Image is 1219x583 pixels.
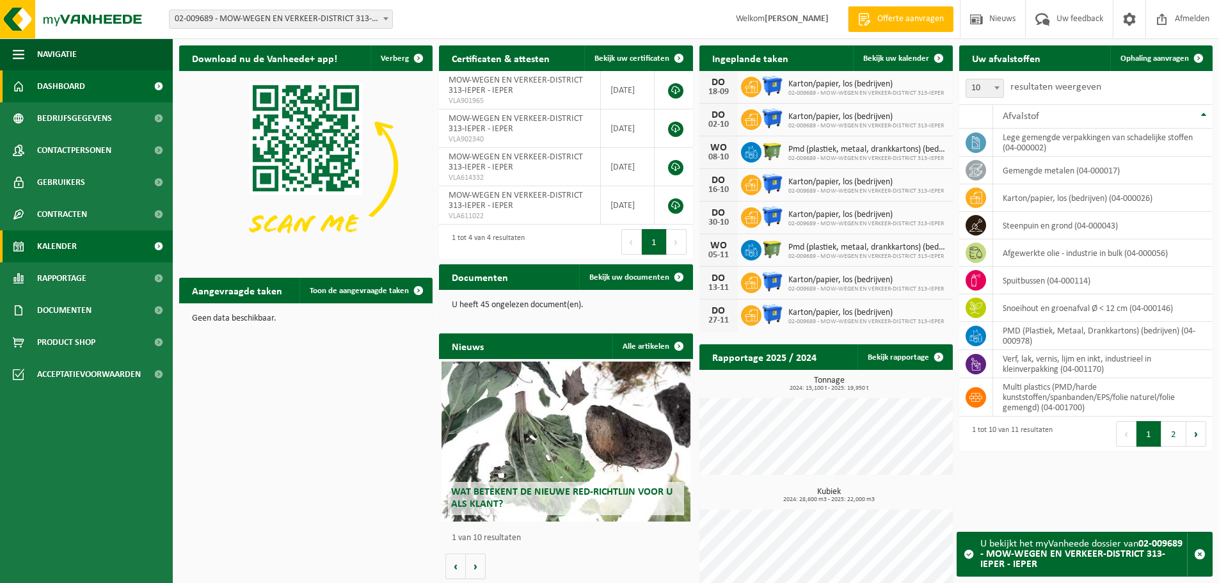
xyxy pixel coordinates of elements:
[761,173,783,195] img: WB-1100-HPE-BE-01
[993,294,1213,322] td: snoeihout en groenafval Ø < 12 cm (04-000146)
[874,13,947,26] span: Offerte aanvragen
[179,278,295,303] h2: Aangevraagde taken
[761,75,783,97] img: WB-1100-HPE-BE-01
[863,54,929,63] span: Bekijk uw kalender
[706,153,731,162] div: 08-10
[37,198,87,230] span: Contracten
[857,344,952,370] a: Bekijk rapportage
[761,140,783,162] img: WB-1100-HPE-GN-50
[37,230,77,262] span: Kalender
[1136,421,1161,447] button: 1
[699,344,829,369] h2: Rapportage 2025 / 2024
[1116,421,1136,447] button: Previous
[788,253,946,260] span: 02-009689 - MOW-WEGEN EN VERKEER-DISTRICT 313-IEPER
[706,488,953,503] h3: Kubiek
[788,177,944,188] span: Karton/papier, los (bedrijven)
[445,554,466,579] button: Vorige
[449,96,590,106] span: VLA901965
[449,114,583,134] span: MOW-WEGEN EN VERKEER-DISTRICT 313-IEPER - IEPER
[37,70,85,102] span: Dashboard
[37,294,92,326] span: Documenten
[788,210,944,220] span: Karton/papier, los (bedrijven)
[788,79,944,90] span: Karton/papier, los (bedrijven)
[706,284,731,292] div: 13-11
[706,316,731,325] div: 27-11
[37,134,111,166] span: Contactpersonen
[452,301,680,310] p: U heeft 45 ongelezen document(en).
[788,308,944,318] span: Karton/papier, los (bedrijven)
[621,229,642,255] button: Previous
[449,173,590,183] span: VLA614332
[993,184,1213,212] td: karton/papier, los (bedrijven) (04-000026)
[993,350,1213,378] td: verf, lak, vernis, lijm en inkt, industrieel in kleinverpakking (04-001170)
[993,322,1213,350] td: PMD (Plastiek, Metaal, Drankkartons) (bedrijven) (04-000978)
[993,267,1213,294] td: spuitbussen (04-000114)
[980,539,1183,570] strong: 02-009689 - MOW-WEGEN EN VERKEER-DISTRICT 313-IEPER - IEPER
[761,238,783,260] img: WB-1100-HPE-GN-50
[959,45,1053,70] h2: Uw afvalstoffen
[993,378,1213,417] td: multi plastics (PMD/harde kunststoffen/spanbanden/EPS/folie naturel/folie gemengd) (04-001700)
[601,71,655,109] td: [DATE]
[761,271,783,292] img: WB-1100-HPE-BE-01
[439,333,497,358] h2: Nieuws
[169,10,393,29] span: 02-009689 - MOW-WEGEN EN VERKEER-DISTRICT 313-IEPER - IEPER
[594,54,669,63] span: Bekijk uw certificaten
[1010,82,1101,92] label: resultaten weergeven
[589,273,669,282] span: Bekijk uw documenten
[381,54,409,63] span: Verberg
[1110,45,1211,71] a: Ophaling aanvragen
[993,212,1213,239] td: steenpuin en grond (04-000043)
[966,79,1004,98] span: 10
[442,362,690,522] a: Wat betekent de nieuwe RED-richtlijn voor u als klant?
[667,229,687,255] button: Next
[299,278,431,303] a: Toon de aangevraagde taken
[579,264,692,290] a: Bekijk uw documenten
[706,385,953,392] span: 2024: 15,100 t - 2025: 19,950 t
[37,166,85,198] span: Gebruikers
[706,241,731,251] div: WO
[37,326,95,358] span: Product Shop
[452,534,686,543] p: 1 van 10 resultaten
[706,88,731,97] div: 18-09
[706,273,731,284] div: DO
[601,186,655,225] td: [DATE]
[993,129,1213,157] td: lege gemengde verpakkingen van schadelijke stoffen (04-000002)
[451,487,673,509] span: Wat betekent de nieuwe RED-richtlijn voor u als klant?
[993,239,1213,267] td: afgewerkte olie - industrie in bulk (04-000056)
[788,188,944,195] span: 02-009689 - MOW-WEGEN EN VERKEER-DISTRICT 313-IEPER
[449,76,583,95] span: MOW-WEGEN EN VERKEER-DISTRICT 313-IEPER - IEPER
[37,262,86,294] span: Rapportage
[788,90,944,97] span: 02-009689 - MOW-WEGEN EN VERKEER-DISTRICT 313-IEPER
[37,38,77,70] span: Navigatie
[761,303,783,325] img: WB-1100-HPE-BE-01
[788,243,946,253] span: Pmd (plastiek, metaal, drankkartons) (bedrijven)
[706,120,731,129] div: 02-10
[706,186,731,195] div: 16-10
[439,264,521,289] h2: Documenten
[706,306,731,316] div: DO
[1003,111,1039,122] span: Afvalstof
[612,333,692,359] a: Alle artikelen
[761,205,783,227] img: WB-1100-HPE-BE-01
[706,497,953,503] span: 2024: 28,600 m3 - 2025: 22,000 m3
[761,108,783,129] img: WB-1100-HPE-BE-01
[439,45,562,70] h2: Certificaten & attesten
[445,228,525,256] div: 1 tot 4 van 4 resultaten
[1120,54,1189,63] span: Ophaling aanvragen
[788,285,944,293] span: 02-009689 - MOW-WEGEN EN VERKEER-DISTRICT 313-IEPER
[37,358,141,390] span: Acceptatievoorwaarden
[706,251,731,260] div: 05-11
[706,208,731,218] div: DO
[706,77,731,88] div: DO
[993,157,1213,184] td: gemengde metalen (04-000017)
[788,122,944,130] span: 02-009689 - MOW-WEGEN EN VERKEER-DISTRICT 313-IEPER
[310,287,409,295] span: Toon de aangevraagde taken
[706,110,731,120] div: DO
[788,275,944,285] span: Karton/papier, los (bedrijven)
[170,10,392,28] span: 02-009689 - MOW-WEGEN EN VERKEER-DISTRICT 313-IEPER - IEPER
[706,218,731,227] div: 30-10
[980,532,1187,576] div: U bekijkt het myVanheede dossier van
[706,376,953,392] h3: Tonnage
[601,148,655,186] td: [DATE]
[966,420,1053,448] div: 1 tot 10 van 11 resultaten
